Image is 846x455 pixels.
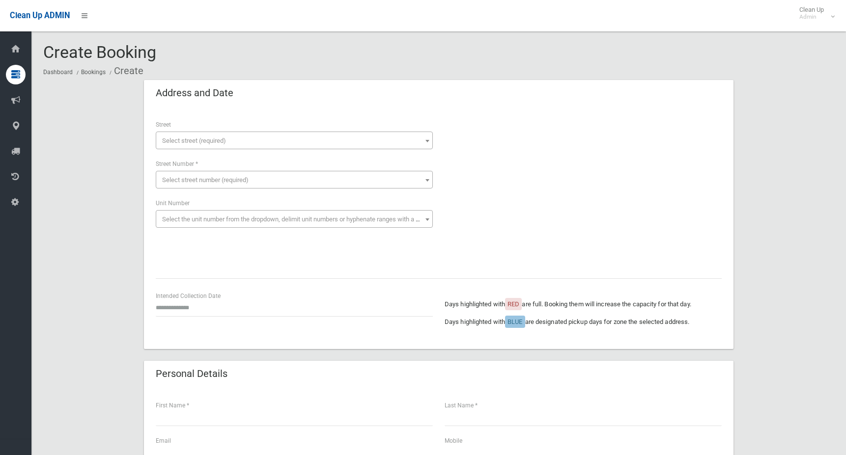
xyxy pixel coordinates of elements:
p: Days highlighted with are full. Booking them will increase the capacity for that day. [445,298,722,310]
span: RED [508,300,519,308]
span: Select street (required) [162,137,226,144]
a: Dashboard [43,69,73,76]
span: Clean Up [794,6,834,21]
span: Select street number (required) [162,176,249,184]
p: Days highlighted with are designated pickup days for zone the selected address. [445,316,722,328]
small: Admin [799,13,824,21]
span: Select the unit number from the dropdown, delimit unit numbers or hyphenate ranges with a comma [162,215,437,223]
span: BLUE [508,318,522,325]
header: Address and Date [144,83,245,103]
a: Bookings [81,69,106,76]
span: Clean Up ADMIN [10,11,70,20]
header: Personal Details [144,364,239,383]
li: Create [107,62,143,80]
span: Create Booking [43,42,156,62]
